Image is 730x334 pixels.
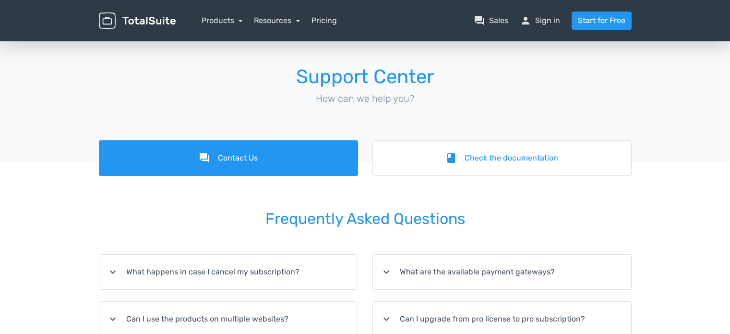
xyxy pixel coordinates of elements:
p: How can we help you? [99,91,632,106]
h2: Frequently Asked Questions [99,197,632,241]
a: question_answerSales [474,15,508,26]
summary: expand_moreWhat happens in case I cancel my subscription? [99,255,358,289]
a: personSign in [520,15,560,26]
span: question_answer [474,15,485,26]
i: expand_more [107,266,119,278]
a: Start for Free [572,12,632,30]
a: forumContact Us [99,140,358,176]
i: expand_more [381,266,392,278]
a: Products [202,16,243,25]
a: bookCheck the documentation [372,140,632,176]
a: Resources [254,16,300,25]
img: TotalSuite for WordPress [99,12,176,29]
i: book [445,152,457,164]
summary: expand_moreWhat are the available payment gateways? [373,255,631,289]
i: expand_more [381,313,392,325]
i: forum [199,152,210,164]
a: Pricing [311,15,337,26]
span: person [520,15,531,26]
h1: Support Center [99,66,632,87]
i: expand_more [107,313,119,325]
